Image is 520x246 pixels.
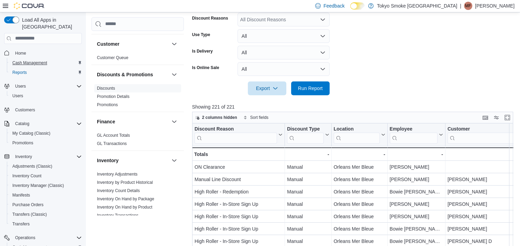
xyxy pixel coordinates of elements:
[12,82,29,90] button: Users
[7,91,85,101] button: Users
[333,126,385,143] button: Location
[7,171,85,181] button: Inventory Count
[7,68,85,77] button: Reports
[287,225,329,233] div: Manual
[10,68,30,77] a: Reports
[10,59,82,67] span: Cash Management
[10,201,46,209] a: Purchase Orders
[97,86,115,91] span: Discounts
[12,234,82,242] span: Operations
[10,129,82,137] span: My Catalog (Classic)
[195,237,283,245] div: High Roller - In-Store Sign Up
[447,126,519,132] div: Customer
[241,113,271,122] button: Sort fields
[10,210,82,219] span: Transfers (Classic)
[333,126,379,143] div: Location
[97,133,130,138] a: GL Account Totals
[320,17,325,22] button: Open list of options
[333,225,385,233] div: Orleans Mer Bleue
[192,113,240,122] button: 2 columns hidden
[1,105,85,115] button: Customers
[97,172,137,177] a: Inventory Adjustments
[195,188,283,196] div: High Roller - Redemption
[19,16,82,30] span: Load All Apps in [GEOGRAPHIC_DATA]
[97,71,153,78] h3: Discounts & Promotions
[287,126,323,143] div: Discount Type
[460,2,461,10] p: |
[287,163,329,171] div: Manual
[291,81,330,95] button: Run Report
[97,102,118,108] span: Promotions
[323,2,344,9] span: Feedback
[192,32,210,37] label: Use Type
[10,92,26,100] a: Users
[12,105,82,114] span: Customers
[97,180,153,185] a: Inventory by Product Historical
[389,150,443,158] div: -
[10,172,44,180] a: Inventory Count
[7,181,85,190] button: Inventory Manager (Classic)
[333,175,385,183] div: Orleans Mer Bleue
[12,120,32,128] button: Catalog
[202,115,237,120] span: 2 columns hidden
[1,81,85,91] button: Users
[1,48,85,58] button: Home
[12,49,82,57] span: Home
[492,113,500,122] button: Display options
[287,237,329,245] div: Manual
[97,196,154,202] span: Inventory On Hand by Package
[192,48,213,54] label: Is Delivery
[237,62,330,76] button: All
[12,192,30,198] span: Manifests
[12,173,42,179] span: Inventory Count
[252,81,282,95] span: Export
[91,54,184,65] div: Customer
[10,59,50,67] a: Cash Management
[14,2,45,9] img: Cova
[12,93,23,99] span: Users
[7,58,85,68] button: Cash Management
[333,188,385,196] div: Orleans Mer Bleue
[97,41,119,47] h3: Customer
[7,219,85,229] button: Transfers
[389,126,443,143] button: Employee
[7,161,85,171] button: Adjustments (Classic)
[10,181,67,190] a: Inventory Manager (Classic)
[97,41,169,47] button: Customer
[12,234,38,242] button: Operations
[97,118,169,125] button: Finance
[389,126,437,143] div: Employee
[97,118,115,125] h3: Finance
[12,212,47,217] span: Transfers (Classic)
[298,85,323,92] span: Run Report
[97,141,127,146] a: GL Transactions
[170,118,178,126] button: Finance
[97,204,152,210] span: Inventory On Hand by Product
[12,49,29,57] a: Home
[97,213,139,218] a: Inventory Transactions
[91,84,184,112] div: Discounts & Promotions
[97,94,130,99] span: Promotion Details
[91,131,184,150] div: Finance
[287,212,329,221] div: Manual
[10,191,33,199] a: Manifests
[12,164,52,169] span: Adjustments (Classic)
[195,126,277,143] div: Discount Reason
[10,162,55,170] a: Adjustments (Classic)
[287,188,329,196] div: Manual
[195,163,283,171] div: ON Clearance
[12,202,44,208] span: Purchase Orders
[503,113,511,122] button: Enter fullscreen
[10,92,82,100] span: Users
[287,126,329,143] button: Discount Type
[333,150,385,158] div: -
[248,81,286,95] button: Export
[389,163,443,171] div: [PERSON_NAME]
[287,150,329,158] div: -
[12,131,51,136] span: My Catalog (Classic)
